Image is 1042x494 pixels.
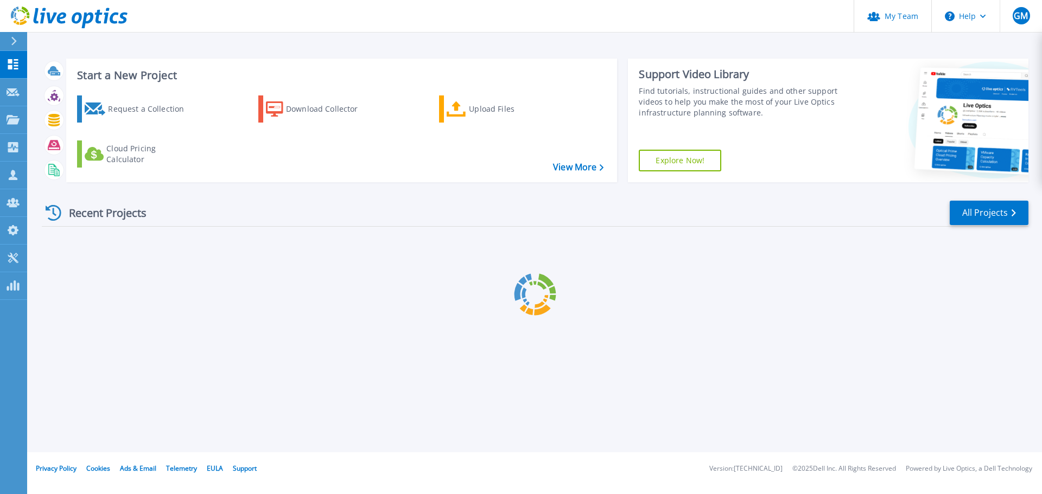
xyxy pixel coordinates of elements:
a: Download Collector [258,95,379,123]
div: Request a Collection [108,98,195,120]
a: Privacy Policy [36,464,77,473]
a: EULA [207,464,223,473]
a: Cloud Pricing Calculator [77,140,198,168]
div: Cloud Pricing Calculator [106,143,193,165]
li: © 2025 Dell Inc. All Rights Reserved [792,465,896,472]
a: All Projects [950,201,1028,225]
a: Request a Collection [77,95,198,123]
a: Cookies [86,464,110,473]
div: Recent Projects [42,200,161,226]
a: Support [233,464,257,473]
a: View More [553,162,603,172]
li: Powered by Live Optics, a Dell Technology [906,465,1032,472]
a: Explore Now! [639,150,721,171]
div: Support Video Library [639,67,843,81]
a: Upload Files [439,95,560,123]
span: GM [1014,11,1028,20]
a: Ads & Email [120,464,156,473]
div: Upload Files [469,98,556,120]
a: Telemetry [166,464,197,473]
h3: Start a New Project [77,69,603,81]
div: Find tutorials, instructional guides and other support videos to help you make the most of your L... [639,86,843,118]
li: Version: [TECHNICAL_ID] [709,465,783,472]
div: Download Collector [286,98,373,120]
